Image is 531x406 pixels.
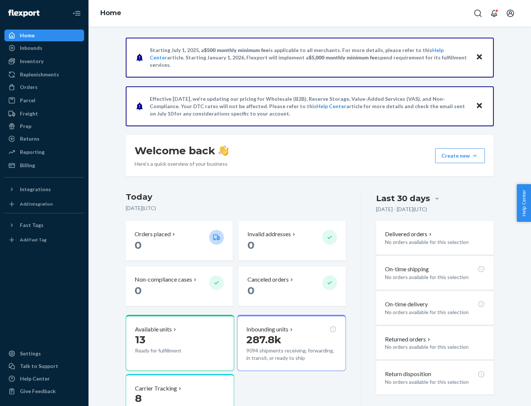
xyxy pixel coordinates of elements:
[20,71,59,78] div: Replenishments
[376,206,427,213] p: [DATE] - [DATE] ( UTC )
[475,101,484,111] button: Close
[20,83,38,91] div: Orders
[126,191,346,203] h3: Today
[150,95,469,117] p: Effective [DATE], we're updating our pricing for Wholesale (B2B), Reserve Storage, Value-Added Se...
[4,360,84,372] a: Talk to Support
[475,52,484,63] button: Close
[20,148,45,156] div: Reporting
[135,347,203,354] p: Ready for fulfillment
[385,378,485,386] p: No orders available for this selection
[517,184,531,222] button: Help Center
[4,348,84,359] a: Settings
[20,135,39,142] div: Returns
[487,6,502,21] button: Open notifications
[309,54,378,61] span: $5,000 monthly minimum fee
[4,219,84,231] button: Fast Tags
[4,385,84,397] button: Give Feedback
[246,325,288,334] p: Inbounding units
[135,284,142,297] span: 0
[316,103,346,109] a: Help Center
[385,335,432,344] button: Returned orders
[4,69,84,80] a: Replenishments
[435,148,485,163] button: Create new
[20,110,38,117] div: Freight
[94,3,127,24] ol: breadcrumbs
[376,193,430,204] div: Last 30 days
[8,10,39,17] img: Flexport logo
[135,392,142,405] span: 8
[385,265,429,273] p: On-time shipping
[4,159,84,171] a: Billing
[503,6,518,21] button: Open account menu
[20,201,53,207] div: Add Integration
[126,315,234,371] button: Available units13Ready for fulfillment
[385,238,485,246] p: No orders available for this selection
[4,94,84,106] a: Parcel
[247,284,254,297] span: 0
[218,145,229,156] img: hand-wave emoji
[100,9,121,17] a: Home
[135,384,177,393] p: Carrier Tracking
[20,32,35,39] div: Home
[4,108,84,120] a: Freight
[135,325,172,334] p: Available units
[126,204,346,212] p: [DATE] ( UTC )
[150,47,469,69] p: Starting July 1, 2025, a is applicable to all merchants. For more details, please refer to this a...
[135,239,142,251] span: 0
[204,47,269,53] span: $500 monthly minimum fee
[20,123,31,130] div: Prep
[135,160,229,168] p: Here’s a quick overview of your business
[126,266,233,306] button: Non-compliance cases 0
[4,133,84,145] a: Returns
[385,309,485,316] p: No orders available for this selection
[385,273,485,281] p: No orders available for this selection
[4,146,84,158] a: Reporting
[385,300,428,309] p: On-time delivery
[20,44,42,52] div: Inbounds
[471,6,485,21] button: Open Search Box
[385,370,431,378] p: Return disposition
[20,186,51,193] div: Integrations
[247,275,289,284] p: Canceled orders
[385,230,433,238] button: Delivered orders
[4,30,84,41] a: Home
[69,6,84,21] button: Close Navigation
[20,58,44,65] div: Inventory
[239,266,346,306] button: Canceled orders 0
[4,183,84,195] button: Integrations
[126,221,233,261] button: Orders placed 0
[4,81,84,93] a: Orders
[20,221,44,229] div: Fast Tags
[20,162,35,169] div: Billing
[4,234,84,246] a: Add Fast Tag
[4,42,84,54] a: Inbounds
[135,275,192,284] p: Non-compliance cases
[4,198,84,210] a: Add Integration
[20,350,41,357] div: Settings
[20,375,50,382] div: Help Center
[4,120,84,132] a: Prep
[246,333,281,346] span: 287.8k
[135,230,171,238] p: Orders placed
[246,347,336,362] p: 9094 shipments receiving, forwarding, in transit, or ready to ship
[135,144,229,157] h1: Welcome back
[239,221,346,261] button: Invalid addresses 0
[247,239,254,251] span: 0
[135,333,145,346] span: 13
[20,237,46,243] div: Add Fast Tag
[20,388,56,395] div: Give Feedback
[20,362,58,370] div: Talk to Support
[4,55,84,67] a: Inventory
[4,373,84,385] a: Help Center
[385,343,485,351] p: No orders available for this selection
[237,315,346,371] button: Inbounding units287.8k9094 shipments receiving, forwarding, in transit, or ready to ship
[20,97,35,104] div: Parcel
[247,230,291,238] p: Invalid addresses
